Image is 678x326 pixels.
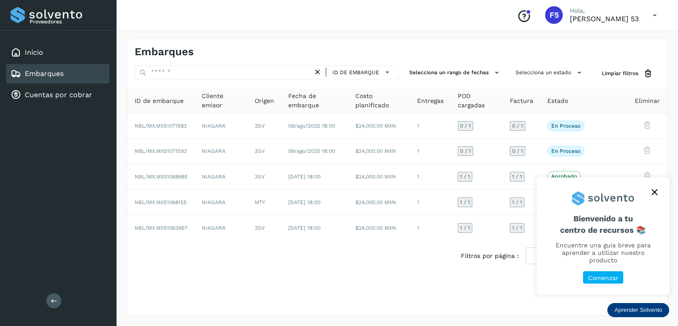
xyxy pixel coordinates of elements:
[512,200,522,205] span: 1 / 1
[510,96,533,106] span: Factura
[248,139,281,164] td: 3SV
[551,148,580,154] p: En proceso
[135,174,188,180] span: NBL/MX.MX51068685
[195,215,248,240] td: NIAGARA
[6,64,109,83] div: Embarques
[602,69,638,77] span: Limpiar filtros
[410,190,451,216] td: 1
[195,114,248,139] td: NIAGARA
[547,225,659,235] p: centro de recursos 📚
[635,96,660,106] span: Eliminar
[330,66,395,79] button: ID de embarque
[588,274,618,282] p: Comenzar
[648,186,661,199] button: close,
[288,148,335,154] span: 09/ago/2025 18:00
[288,199,320,205] span: [DATE] 18:00
[248,190,281,216] td: MTY
[547,96,568,106] span: Estado
[410,139,451,164] td: 1
[460,225,470,231] span: 1 / 1
[348,190,410,216] td: $24,000.00 MXN
[248,114,281,139] td: 3SV
[195,190,248,216] td: NIAGARA
[547,242,659,264] p: Encuentre una guía breve para aprender a utilizar nuestro producto
[288,123,335,129] span: 09/ago/2025 18:00
[6,85,109,105] div: Cuentas por cobrar
[348,164,410,189] td: $24,000.00 MXN
[410,114,451,139] td: 1
[332,68,379,76] span: ID de embarque
[583,271,623,284] button: Comenzar
[30,19,106,25] p: Proveedores
[135,199,187,205] span: NBL/MX.MX51068155
[460,123,471,129] span: 0 / 1
[25,69,64,78] a: Embarques
[135,123,187,129] span: NBL/MX.MX51071583
[607,303,669,317] div: Aprender Solvento
[255,96,274,106] span: Origen
[551,123,580,129] p: En proceso
[248,164,281,189] td: 3SV
[595,65,660,82] button: Limpiar filtros
[614,307,662,314] p: Aprender Solvento
[570,7,639,15] p: Hola,
[288,91,341,110] span: Fecha de embarque
[25,91,92,99] a: Cuentas por cobrar
[348,139,410,164] td: $24,000.00 MXN
[135,225,188,231] span: NBL/MX.MX51063667
[417,96,444,106] span: Entregas
[410,164,451,189] td: 1
[458,91,496,110] span: POD cargadas
[460,200,470,205] span: 1 / 1
[202,91,241,110] span: Cliente emisor
[348,215,410,240] td: $24,000.00 MXN
[570,15,639,23] p: FLETES 53
[25,48,43,57] a: Inicio
[512,174,522,179] span: 1 / 1
[195,139,248,164] td: NIAGARA
[348,114,410,139] td: $24,000.00 MXN
[135,148,187,154] span: NBL/MX.MX51071593
[6,43,109,62] div: Inicio
[512,148,523,154] span: 0 / 1
[460,174,470,179] span: 1 / 1
[135,45,194,58] h4: Embarques
[355,91,403,110] span: Costo planificado
[551,173,577,179] p: Aprobado
[512,65,588,80] button: Selecciona un estado
[512,225,522,231] span: 1 / 1
[410,215,451,240] td: 1
[547,214,659,235] span: Bienvenido a tu
[195,164,248,189] td: NIAGARA
[135,96,184,106] span: ID de embarque
[288,174,320,180] span: [DATE] 18:00
[248,215,281,240] td: 3SV
[288,225,320,231] span: [DATE] 18:00
[512,123,523,129] span: 0 / 1
[406,65,505,80] button: Selecciona un rango de fechas
[537,178,669,294] div: Aprender Solvento
[460,148,471,154] span: 0 / 1
[461,251,519,261] span: Filtros por página :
